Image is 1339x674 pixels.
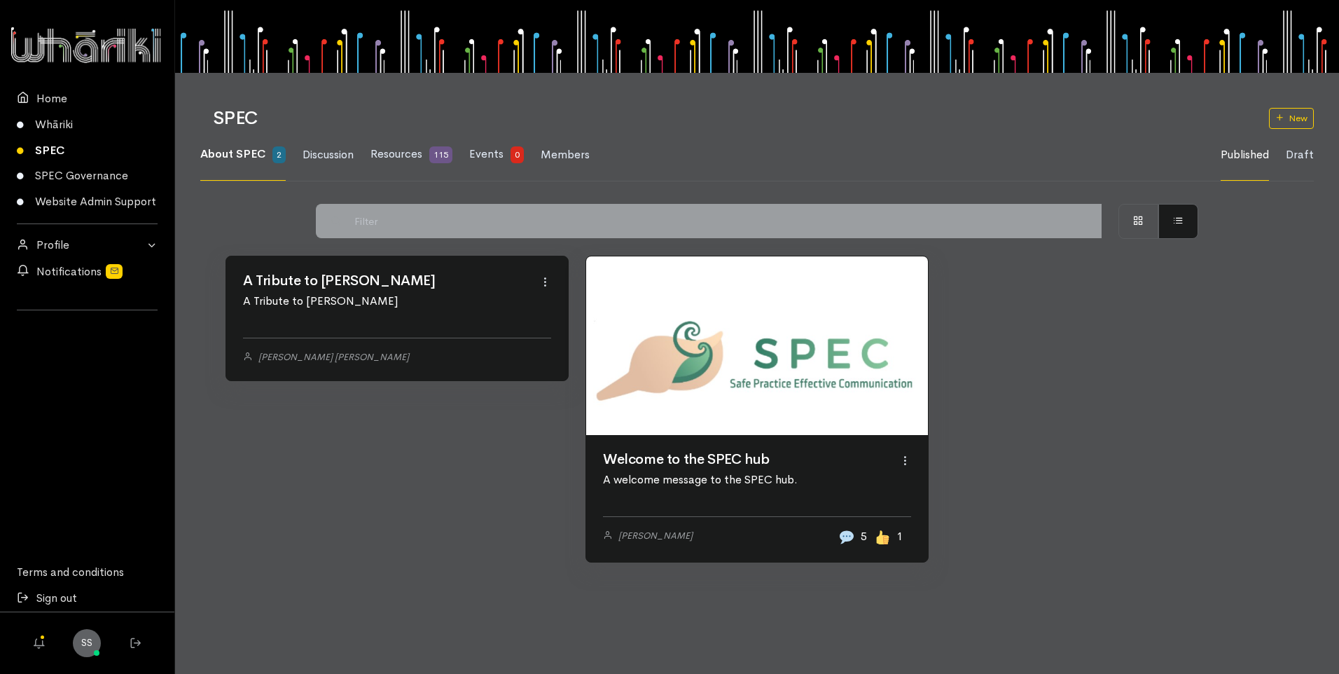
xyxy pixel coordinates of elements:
span: 2 [272,146,286,163]
a: Events 0 [469,129,524,181]
span: Members [541,147,590,162]
a: Published [1221,130,1269,181]
a: Members [541,130,590,181]
input: Filter [347,204,1102,238]
span: 0 [511,146,524,163]
a: Discussion [303,130,354,181]
span: 115 [429,146,452,163]
h1: SPEC [213,109,1252,129]
a: New [1269,108,1314,129]
a: About SPEC 2 [200,129,286,181]
a: SS [73,629,101,657]
a: Resources 115 [370,129,452,181]
span: Discussion [303,147,354,162]
span: Resources [370,146,422,161]
span: Events [469,146,504,161]
a: Draft [1286,130,1314,181]
span: About SPEC [200,146,265,161]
